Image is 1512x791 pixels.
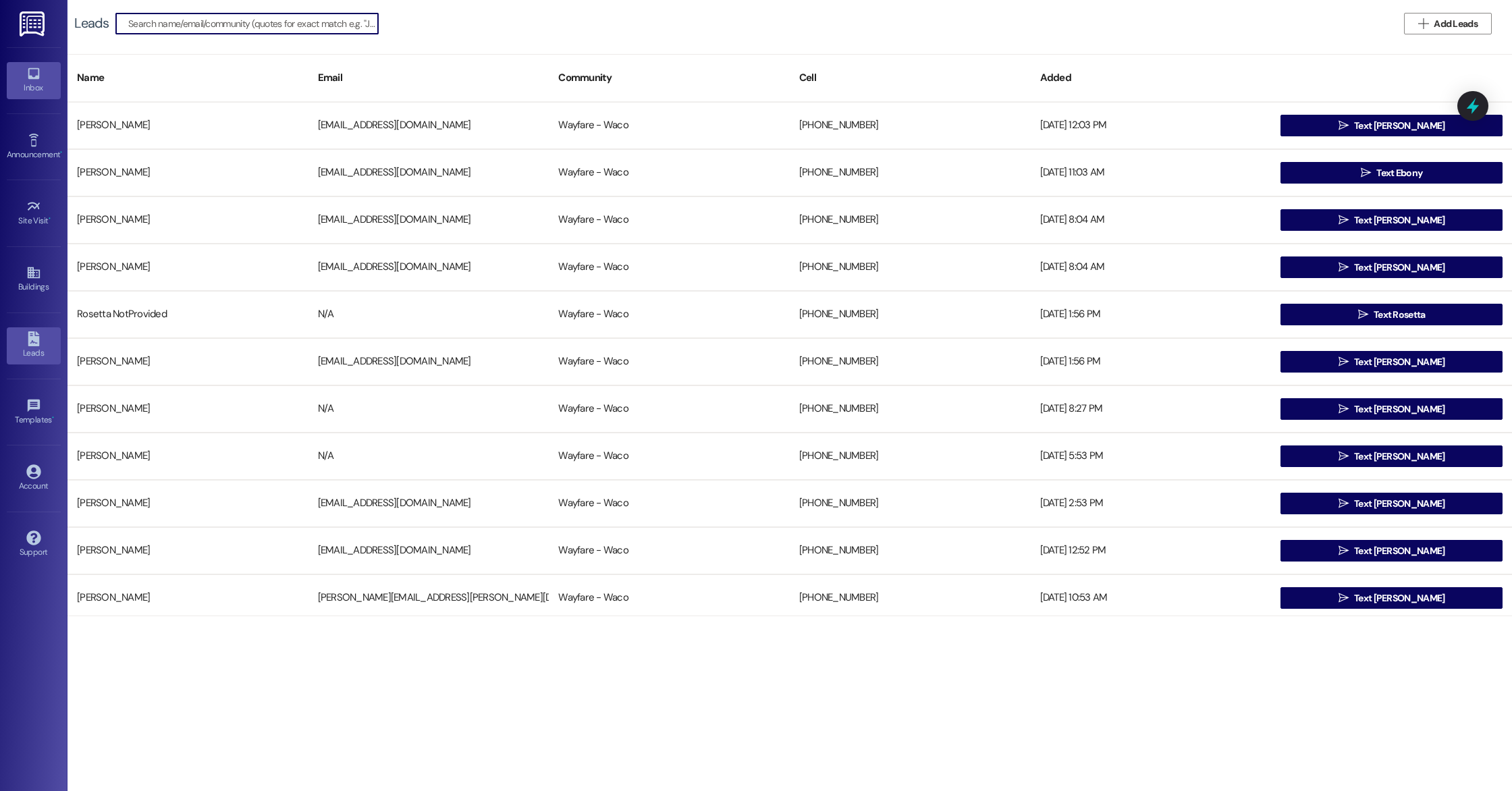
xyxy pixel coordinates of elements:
[549,537,790,564] div: Wayfare - Waco
[308,254,549,281] div: [EMAIL_ADDRESS][DOMAIN_NAME]
[1031,443,1272,470] div: [DATE] 5:53 PM
[549,443,790,470] div: Wayfare - Waco
[1031,159,1272,186] div: [DATE] 11:03 AM
[1354,591,1444,605] span: Text [PERSON_NAME]
[1280,445,1503,467] button: Text [PERSON_NAME]
[549,348,790,375] div: Wayfare - Waco
[67,490,308,517] div: [PERSON_NAME]
[790,584,1031,611] div: [PHONE_NUMBER]
[1354,261,1444,275] span: Text [PERSON_NAME]
[1031,61,1272,94] div: Added
[7,62,61,99] a: Inbox
[52,413,54,422] span: •
[67,159,308,186] div: [PERSON_NAME]
[1280,493,1503,514] button: Text [PERSON_NAME]
[790,207,1031,234] div: [PHONE_NUMBER]
[308,301,549,328] div: N/A
[308,61,549,94] div: Email
[1280,540,1503,562] button: Text [PERSON_NAME]
[49,214,51,223] span: •
[67,254,308,281] div: [PERSON_NAME]
[308,537,549,564] div: [EMAIL_ADDRESS][DOMAIN_NAME]
[1280,351,1503,373] button: Text [PERSON_NAME]
[308,159,549,186] div: [EMAIL_ADDRESS][DOMAIN_NAME]
[1354,544,1444,558] span: Text [PERSON_NAME]
[308,395,549,422] div: N/A
[1031,348,1272,375] div: [DATE] 1:56 PM
[1031,490,1272,517] div: [DATE] 2:53 PM
[308,112,549,139] div: [EMAIL_ADDRESS][DOMAIN_NAME]
[308,584,549,611] div: [PERSON_NAME][EMAIL_ADDRESS][PERSON_NAME][DOMAIN_NAME]
[1354,449,1444,464] span: Text [PERSON_NAME]
[1339,356,1349,367] i: 
[67,395,308,422] div: [PERSON_NAME]
[1031,395,1272,422] div: [DATE] 8:27 PM
[549,159,790,186] div: Wayfare - Waco
[67,207,308,234] div: [PERSON_NAME]
[1418,18,1428,29] i: 
[67,112,308,139] div: [PERSON_NAME]
[1339,498,1349,509] i: 
[1280,209,1503,231] button: Text [PERSON_NAME]
[1339,404,1349,414] i: 
[1280,587,1503,609] button: Text [PERSON_NAME]
[1280,398,1503,420] button: Text [PERSON_NAME]
[20,11,47,36] img: ResiDesk Logo
[1354,402,1444,416] span: Text [PERSON_NAME]
[549,61,790,94] div: Community
[308,490,549,517] div: [EMAIL_ADDRESS][DOMAIN_NAME]
[1280,162,1503,184] button: Text Ebony
[7,195,61,231] a: Site Visit •
[1339,262,1349,273] i: 
[67,584,308,611] div: [PERSON_NAME]
[790,254,1031,281] div: [PHONE_NUMBER]
[1339,120,1349,131] i: 
[790,301,1031,328] div: [PHONE_NUMBER]
[1280,304,1503,325] button: Text Rosetta
[1339,451,1349,462] i: 
[308,443,549,470] div: N/A
[1354,497,1444,511] span: Text [PERSON_NAME]
[7,261,61,298] a: Buildings
[1031,537,1272,564] div: [DATE] 12:52 PM
[74,16,109,30] div: Leads
[67,348,308,375] div: [PERSON_NAME]
[67,61,308,94] div: Name
[7,460,61,497] a: Account
[1339,545,1349,556] i: 
[549,254,790,281] div: Wayfare - Waco
[1031,207,1272,234] div: [DATE] 8:04 AM
[1031,254,1272,281] div: [DATE] 8:04 AM
[128,14,378,33] input: Search name/email/community (quotes for exact match e.g. "John Smith")
[790,112,1031,139] div: [PHONE_NUMBER]
[1376,166,1422,180] span: Text Ebony
[1339,215,1349,225] i: 
[1031,301,1272,328] div: [DATE] 1:56 PM
[549,112,790,139] div: Wayfare - Waco
[790,443,1031,470] div: [PHONE_NUMBER]
[60,148,62,157] span: •
[1354,119,1444,133] span: Text [PERSON_NAME]
[790,348,1031,375] div: [PHONE_NUMBER]
[790,395,1031,422] div: [PHONE_NUMBER]
[1280,256,1503,278] button: Text [PERSON_NAME]
[790,490,1031,517] div: [PHONE_NUMBER]
[1361,167,1371,178] i: 
[1354,213,1444,227] span: Text [PERSON_NAME]
[1339,593,1349,603] i: 
[308,348,549,375] div: [EMAIL_ADDRESS][DOMAIN_NAME]
[1354,355,1444,369] span: Text [PERSON_NAME]
[790,61,1031,94] div: Cell
[549,490,790,517] div: Wayfare - Waco
[1358,309,1368,320] i: 
[7,327,61,364] a: Leads
[790,537,1031,564] div: [PHONE_NUMBER]
[7,526,61,563] a: Support
[549,301,790,328] div: Wayfare - Waco
[549,395,790,422] div: Wayfare - Waco
[549,207,790,234] div: Wayfare - Waco
[1031,584,1272,611] div: [DATE] 10:53 AM
[790,159,1031,186] div: [PHONE_NUMBER]
[1374,308,1426,322] span: Text Rosetta
[67,537,308,564] div: [PERSON_NAME]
